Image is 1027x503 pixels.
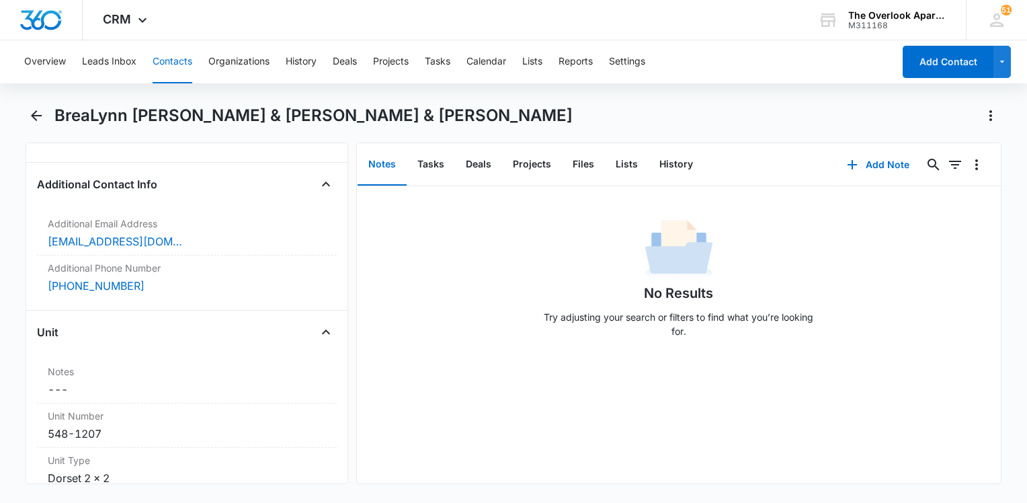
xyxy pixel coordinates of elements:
[37,211,337,256] div: Additional Email Address[EMAIL_ADDRESS][DOMAIN_NAME]
[48,409,326,423] label: Unit Number
[48,217,326,231] label: Additional Email Address
[848,21,946,30] div: account id
[54,106,573,126] h1: BreaLynn [PERSON_NAME] & [PERSON_NAME] & [PERSON_NAME]
[373,40,409,83] button: Projects
[37,359,337,403] div: Notes---
[966,154,987,176] button: Overflow Menu
[37,448,337,492] div: Unit TypeDorset 2 x 2
[848,10,946,21] div: account name
[208,40,270,83] button: Organizations
[466,40,506,83] button: Calendar
[103,12,131,26] span: CRM
[48,381,326,397] dd: ---
[455,144,502,186] button: Deals
[944,154,966,176] button: Filters
[980,105,1001,126] button: Actions
[645,216,712,283] img: No Data
[649,144,704,186] button: History
[48,453,326,467] label: Unit Type
[37,324,58,340] h4: Unit
[407,144,455,186] button: Tasks
[286,40,317,83] button: History
[37,256,337,299] div: Additional Phone Number[PHONE_NUMBER]
[502,144,562,186] button: Projects
[82,40,136,83] button: Leads Inbox
[358,144,407,186] button: Notes
[644,283,713,303] h1: No Results
[559,40,593,83] button: Reports
[48,426,326,442] div: 548-1207
[923,154,944,176] button: Search...
[24,40,66,83] button: Overview
[609,40,645,83] button: Settings
[48,364,326,379] label: Notes
[903,46,993,78] button: Add Contact
[37,403,337,448] div: Unit Number548-1207
[48,470,326,486] div: Dorset 2 x 2
[1001,5,1012,15] span: 51
[605,144,649,186] button: Lists
[425,40,450,83] button: Tasks
[315,173,337,195] button: Close
[538,310,820,338] p: Try adjusting your search or filters to find what you’re looking for.
[37,176,157,192] h4: Additional Contact Info
[48,278,145,294] a: [PHONE_NUMBER]
[562,144,605,186] button: Files
[522,40,542,83] button: Lists
[333,40,357,83] button: Deals
[48,233,182,249] a: [EMAIL_ADDRESS][DOMAIN_NAME]
[833,149,923,181] button: Add Note
[26,105,46,126] button: Back
[153,40,192,83] button: Contacts
[315,321,337,343] button: Close
[1001,5,1012,15] div: notifications count
[48,261,326,275] label: Additional Phone Number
